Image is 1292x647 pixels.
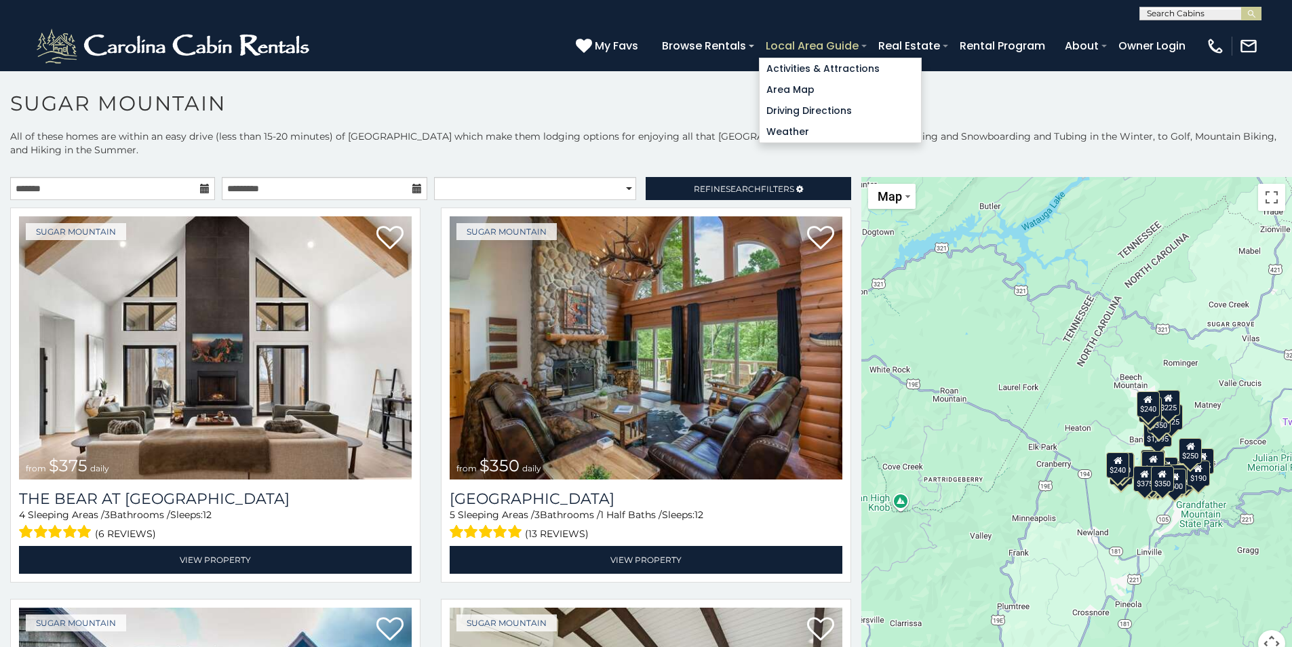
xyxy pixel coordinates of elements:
span: Refine Filters [694,184,794,194]
a: View Property [450,546,842,574]
span: 4 [19,509,25,521]
a: Sugar Mountain [26,223,126,240]
a: Sugar Mountain [456,223,557,240]
span: Map [878,189,902,203]
a: [GEOGRAPHIC_DATA] [450,490,842,508]
span: 3 [104,509,110,521]
img: phone-regular-white.png [1206,37,1225,56]
span: from [456,463,477,473]
a: The Bear At Sugar Mountain from $375 daily [19,216,412,479]
span: 5 [450,509,455,521]
span: 1 Half Baths / [600,509,662,521]
a: Weather [760,121,921,142]
div: $190 [1187,460,1210,486]
span: 12 [694,509,703,521]
a: The Bear At [GEOGRAPHIC_DATA] [19,490,412,508]
a: Rental Program [953,34,1052,58]
a: Sugar Mountain [456,614,557,631]
a: Add to favorites [376,616,404,644]
div: $240 [1137,391,1160,417]
div: $195 [1171,465,1194,490]
span: Search [726,184,761,194]
div: $125 [1160,404,1183,430]
button: Toggle fullscreen view [1258,184,1285,211]
a: About [1058,34,1105,58]
a: My Favs [576,37,642,55]
span: $375 [49,456,87,475]
div: $200 [1156,457,1179,483]
a: Local Area Guide [759,34,865,58]
div: $375 [1133,466,1156,492]
span: My Favs [595,37,638,54]
span: (13 reviews) [525,525,589,543]
a: Sugar Mountain [26,614,126,631]
div: $240 [1107,452,1130,478]
img: Grouse Moor Lodge [450,216,842,479]
span: $350 [479,456,520,475]
div: Sleeping Areas / Bathrooms / Sleeps: [19,508,412,543]
div: $190 [1141,450,1164,475]
span: 3 [534,509,540,521]
a: RefineSearchFilters [646,177,850,200]
span: daily [522,463,541,473]
div: $300 [1142,451,1165,477]
a: Activities & Attractions [760,58,921,79]
div: $1,095 [1144,421,1173,447]
h3: Grouse Moor Lodge [450,490,842,508]
a: Driving Directions [760,100,921,121]
div: $350 [1151,466,1174,492]
a: View Property [19,546,412,574]
div: Sleeping Areas / Bathrooms / Sleeps: [450,508,842,543]
a: Owner Login [1112,34,1192,58]
h3: The Bear At Sugar Mountain [19,490,412,508]
span: (6 reviews) [95,525,156,543]
div: $500 [1164,469,1187,494]
span: 12 [203,509,212,521]
button: Change map style [868,184,916,209]
img: White-1-2.png [34,26,315,66]
a: Add to favorites [807,616,834,644]
a: Add to favorites [807,224,834,253]
span: daily [90,463,109,473]
a: Grouse Moor Lodge from $350 daily [450,216,842,479]
div: $250 [1179,438,1202,464]
img: The Bear At Sugar Mountain [19,216,412,479]
a: Area Map [760,79,921,100]
div: $225 [1157,390,1180,416]
div: $155 [1192,448,1215,474]
a: Browse Rentals [655,34,753,58]
img: mail-regular-white.png [1239,37,1258,56]
a: Real Estate [872,34,947,58]
span: from [26,463,46,473]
